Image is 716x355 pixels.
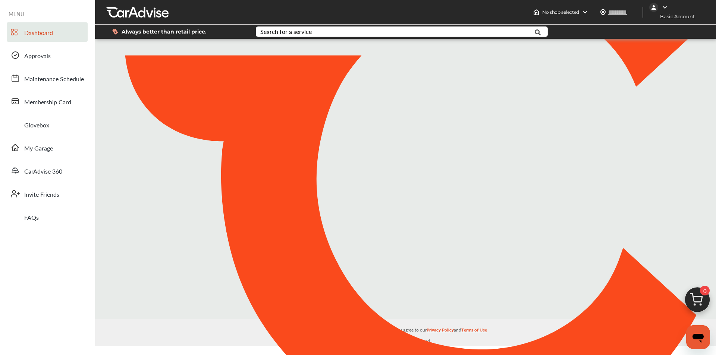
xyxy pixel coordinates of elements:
span: Always better than retail price. [122,29,207,34]
span: Approvals [24,51,51,61]
span: Dashboard [24,28,53,38]
img: header-home-logo.8d720a4f.svg [533,9,539,15]
span: Invite Friends [24,190,59,200]
img: jVpblrzwTbfkPYzPPzSLxeg0AAAAASUVORK5CYII= [649,3,658,12]
span: MENU [9,11,24,17]
span: Basic Account [650,13,700,20]
a: FAQs [7,207,88,226]
span: No shop selected [542,9,579,15]
a: Dashboard [7,22,88,42]
a: My Garage [7,138,88,157]
img: CA_CheckIcon.cf4f08d4.svg [385,162,421,193]
iframe: Button to launch messaging window [686,325,710,349]
span: Maintenance Schedule [24,75,84,84]
a: Glovebox [7,115,88,134]
span: CarAdvise 360 [24,167,62,177]
div: © 2025 All rights reserved. [95,319,716,346]
div: Search for a service [260,29,312,35]
a: Approvals [7,45,88,65]
img: cart_icon.3d0951e8.svg [679,284,715,320]
a: CarAdvise 360 [7,161,88,180]
img: WGsFRI8htEPBVLJbROoPRyZpYNWhNONpIPPETTm6eUC0GeLEiAAAAAElFTkSuQmCC [662,4,668,10]
span: Membership Card [24,98,71,107]
a: Invite Friends [7,184,88,203]
img: dollor_label_vector.a70140d1.svg [112,28,118,35]
span: FAQs [24,213,39,223]
span: 0 [700,286,710,295]
span: My Garage [24,144,53,153]
p: By using the CarAdvise application, you agree to our and [95,326,716,333]
img: header-divider.bc55588e.svg [643,7,643,18]
img: location_vector.a44bc228.svg [600,9,606,15]
img: header-down-arrow.9dd2ce7d.svg [582,9,588,15]
a: Membership Card [7,92,88,111]
span: Glovebox [24,121,49,130]
a: Maintenance Schedule [7,69,88,88]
